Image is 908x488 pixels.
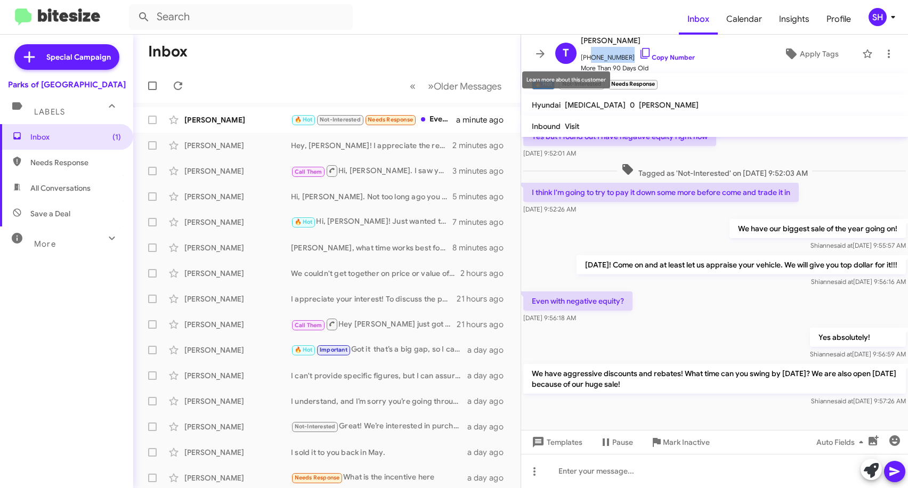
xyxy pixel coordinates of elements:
span: More [34,239,56,249]
div: 8 minutes ago [452,242,512,253]
span: Call Them [295,322,322,329]
div: [PERSON_NAME] [184,115,291,125]
div: [PERSON_NAME] [184,473,291,483]
div: a day ago [467,473,512,483]
div: [PERSON_NAME] [184,345,291,355]
span: Needs Response [30,157,121,168]
div: We couldn't get together on price or value of the trade [291,268,460,279]
div: [PERSON_NAME] [184,319,291,330]
span: All Conversations [30,183,91,193]
button: Auto Fields [808,433,876,452]
div: [PERSON_NAME] [184,191,291,202]
div: I sold it to you back in May. [291,447,467,458]
div: [PERSON_NAME], what time works best for you? Does this weekend work? [291,242,452,253]
button: Pause [591,433,642,452]
div: Hi, [PERSON_NAME]. Not too long ago you inquired about a Hyundai Tucson. Are you still in the mar... [291,191,452,202]
span: (1) [112,132,121,142]
span: Apply Tags [800,44,839,63]
div: [PERSON_NAME] [184,421,291,432]
span: Labels [34,107,65,117]
div: a day ago [467,396,512,406]
div: Great! We’re interested in purchasing quality vehicles like your 2022 Venue. Would you like to sc... [291,420,467,433]
div: [PERSON_NAME] [184,166,291,176]
span: Inbox [30,132,121,142]
a: Insights [771,4,818,35]
div: What is the incentive here [291,471,467,484]
span: said at [834,241,853,249]
div: Hey, [PERSON_NAME]! I appreciate the response. A co-signer would help you as well. Do you have an... [291,140,452,151]
div: a minute ago [456,115,512,125]
button: Templates [521,433,591,452]
div: 2 minutes ago [452,140,512,151]
span: [DATE] 9:52:26 AM [523,205,576,213]
span: Not-Interested [320,116,361,123]
h1: Inbox [148,43,188,60]
span: Hyundai [532,100,561,110]
span: Shianne [DATE] 9:56:59 AM [810,350,906,358]
div: Parks of [GEOGRAPHIC_DATA] [8,79,126,90]
a: Calendar [718,4,771,35]
div: [PERSON_NAME] [184,370,291,381]
span: T [563,45,569,62]
div: Even with negative equity? [291,113,456,126]
div: [PERSON_NAME] [184,242,291,253]
div: a day ago [467,345,512,355]
span: Needs Response [295,474,340,481]
div: 2 hours ago [460,268,512,279]
div: [PERSON_NAME] [184,294,291,304]
span: said at [833,350,852,358]
span: [DATE] 9:56:18 AM [523,314,576,322]
button: Previous [403,75,422,97]
div: SH [869,8,887,26]
span: 🔥 Hot [295,116,313,123]
div: a day ago [467,447,512,458]
span: Special Campaign [46,52,111,62]
div: a day ago [467,421,512,432]
button: SH [860,8,896,26]
p: I think I'm going to try to pay it down some more before come and trade it in [523,183,799,202]
button: Next [421,75,508,97]
span: [DATE] 9:52:01 AM [523,149,576,157]
div: [PERSON_NAME] [184,140,291,151]
input: Search [129,4,353,30]
div: [PERSON_NAME] [184,396,291,406]
p: Yes absolutely! [810,328,906,347]
div: [PERSON_NAME] [184,268,291,279]
button: Apply Tags [765,44,857,63]
span: Call Them [295,168,322,175]
nav: Page navigation example [404,75,508,97]
span: 🔥 Hot [295,346,313,353]
span: Inbound [532,121,561,131]
a: Profile [818,4,860,35]
div: Got it that’s a big gap, so I can see why you held off. Since things change month to month with p... [291,344,467,356]
span: Tagged as 'Not-Interested' on [DATE] 9:52:03 AM [617,163,812,178]
span: Save a Deal [30,208,70,219]
span: Needs Response [368,116,413,123]
div: [PERSON_NAME] [184,447,291,458]
div: Learn more about this customer [522,71,610,88]
div: 21 hours ago [457,294,512,304]
div: I appreciate your interest! To discuss the possibility of buying your Mustang, let's schedule an ... [291,294,457,304]
span: Shianne [DATE] 9:55:57 AM [810,241,906,249]
span: Templates [530,433,582,452]
span: Auto Fields [816,433,868,452]
span: 🔥 Hot [295,218,313,225]
p: Even with negative equity? [523,291,633,311]
div: a day ago [467,370,512,381]
button: Mark Inactive [642,433,718,452]
span: [MEDICAL_DATA] [565,100,626,110]
span: [PHONE_NUMBER] [581,47,695,63]
span: said at [834,278,853,286]
span: 0 [630,100,635,110]
span: Pause [612,433,633,452]
div: Hi, [PERSON_NAME]. I saw your missed call. How may I assist you? [291,164,452,177]
span: » [428,79,434,93]
span: Older Messages [434,80,501,92]
div: 5 minutes ago [452,191,512,202]
a: Inbox [679,4,718,35]
a: Copy Number [639,53,695,61]
div: 3 minutes ago [452,166,512,176]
